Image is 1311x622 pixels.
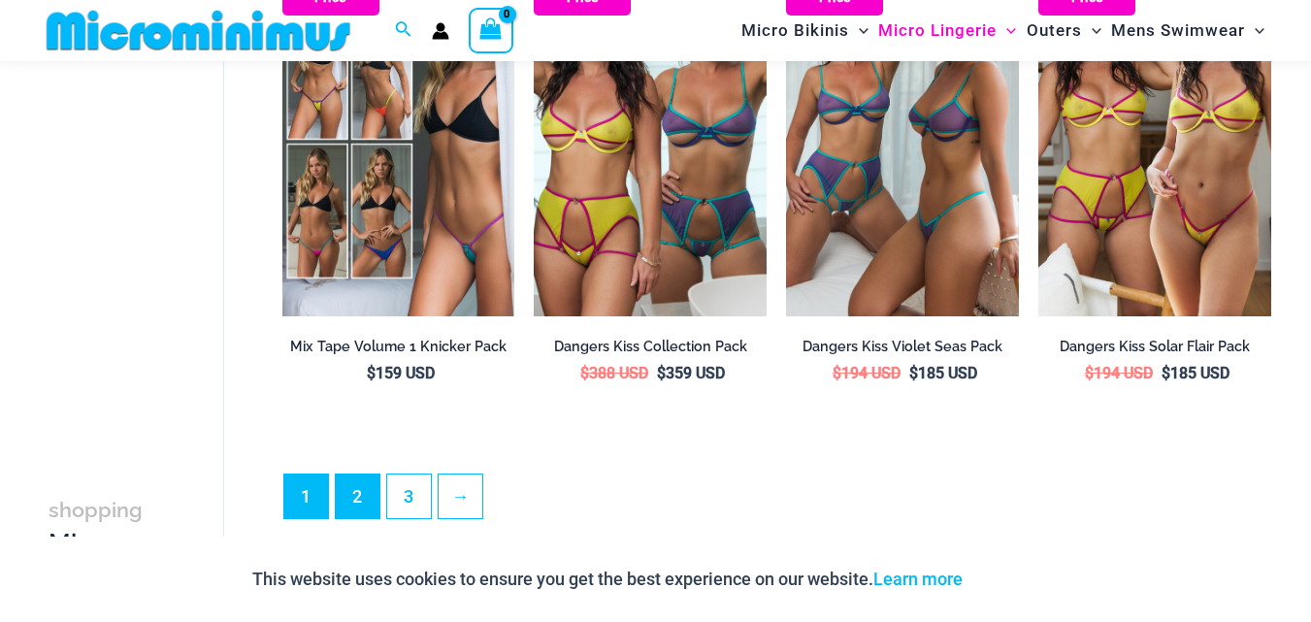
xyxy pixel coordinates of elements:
[49,44,223,432] iframe: TrustedSite Certified
[977,556,1060,603] button: Accept
[1085,364,1094,382] span: $
[833,364,841,382] span: $
[469,8,513,52] a: View Shopping Cart, empty
[282,474,1271,530] nav: Product Pagination
[734,3,1272,58] nav: Site Navigation
[1022,6,1106,55] a: OutersMenu ToggleMenu Toggle
[395,18,412,43] a: Search icon link
[534,338,767,363] a: Dangers Kiss Collection Pack
[1038,338,1271,363] a: Dangers Kiss Solar Flair Pack
[1082,6,1101,55] span: Menu Toggle
[580,364,589,382] span: $
[282,338,515,356] h2: Mix Tape Volume 1 Knicker Pack
[432,22,449,40] a: Account icon link
[367,364,435,382] bdi: 159 USD
[657,364,666,382] span: $
[282,338,515,363] a: Mix Tape Volume 1 Knicker Pack
[1106,6,1269,55] a: Mens SwimwearMenu ToggleMenu Toggle
[1038,338,1271,356] h2: Dangers Kiss Solar Flair Pack
[252,565,963,594] p: This website uses cookies to ensure you get the best experience on our website.
[1162,364,1229,382] bdi: 185 USD
[997,6,1016,55] span: Menu Toggle
[580,364,648,382] bdi: 388 USD
[1027,6,1082,55] span: Outers
[833,364,901,382] bdi: 194 USD
[737,6,873,55] a: Micro BikinisMenu ToggleMenu Toggle
[1245,6,1264,55] span: Menu Toggle
[657,364,725,382] bdi: 359 USD
[786,338,1019,356] h2: Dangers Kiss Violet Seas Pack
[1085,364,1153,382] bdi: 194 USD
[284,475,328,518] span: Page 1
[1162,364,1170,382] span: $
[909,364,918,382] span: $
[367,364,376,382] span: $
[439,475,482,518] a: →
[786,338,1019,363] a: Dangers Kiss Violet Seas Pack
[909,364,977,382] bdi: 185 USD
[49,493,155,592] h3: Micro Lingerie
[878,6,997,55] span: Micro Lingerie
[849,6,869,55] span: Menu Toggle
[49,498,143,522] span: shopping
[336,475,379,518] a: Page 2
[1111,6,1245,55] span: Mens Swimwear
[39,9,358,52] img: MM SHOP LOGO FLAT
[741,6,849,55] span: Micro Bikinis
[873,569,963,589] a: Learn more
[534,338,767,356] h2: Dangers Kiss Collection Pack
[387,475,431,518] a: Page 3
[873,6,1021,55] a: Micro LingerieMenu ToggleMenu Toggle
